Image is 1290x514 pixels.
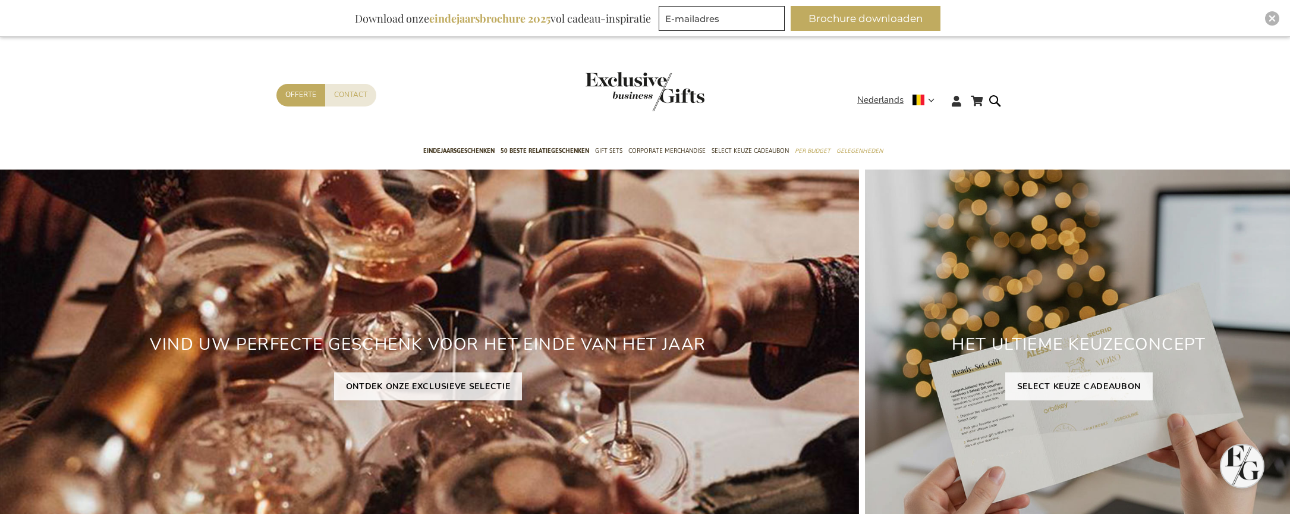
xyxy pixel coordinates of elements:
[325,84,376,106] a: Contact
[857,93,904,107] span: Nederlands
[350,6,656,31] div: Download onze vol cadeau-inspiratie
[659,6,788,35] form: marketing offers and promotions
[595,145,622,157] span: Gift Sets
[586,72,704,111] img: Exclusive Business gifts logo
[628,145,706,157] span: Corporate Merchandise
[795,145,830,157] span: Per Budget
[659,6,785,31] input: E-mailadres
[1269,15,1276,22] img: Close
[791,6,940,31] button: Brochure downloaden
[857,93,942,107] div: Nederlands
[712,145,789,157] span: Select Keuze Cadeaubon
[276,84,325,106] a: Offerte
[423,145,495,157] span: Eindejaarsgeschenken
[836,145,883,157] span: Gelegenheden
[334,372,523,400] a: ONTDEK ONZE EXCLUSIEVE SELECTIE
[586,72,645,111] a: store logo
[501,145,589,157] span: 50 beste relatiegeschenken
[1265,11,1279,26] div: Close
[429,11,550,26] b: eindejaarsbrochure 2025
[1005,372,1153,400] a: SELECT KEUZE CADEAUBON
